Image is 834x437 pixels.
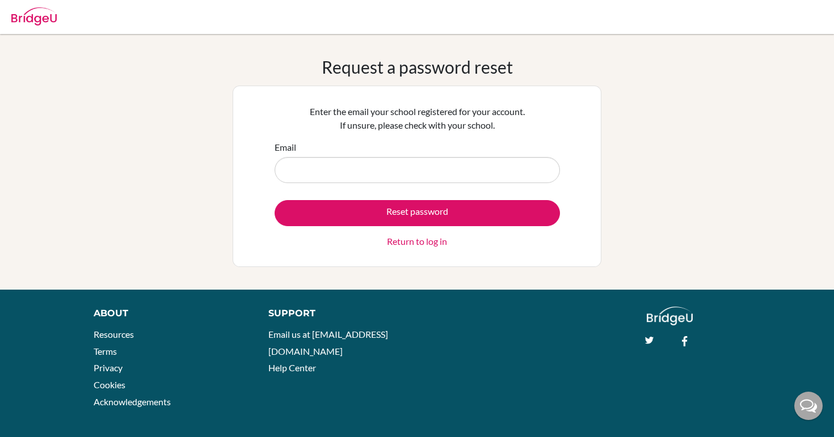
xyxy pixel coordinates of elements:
div: About [94,307,243,320]
label: Email [275,141,296,154]
a: Terms [94,346,117,357]
a: Help Center [268,362,316,373]
img: Bridge-U [11,7,57,26]
button: Reset password [275,200,560,226]
a: Resources [94,329,134,340]
img: logo_white@2x-f4f0deed5e89b7ecb1c2cc34c3e3d731f90f0f143d5ea2071677605dd97b5244.png [647,307,693,325]
a: Acknowledgements [94,396,171,407]
a: Cookies [94,379,125,390]
a: Return to log in [387,235,447,248]
p: Enter the email your school registered for your account. If unsure, please check with your school. [275,105,560,132]
div: Support [268,307,406,320]
a: Privacy [94,362,123,373]
h1: Request a password reset [322,57,513,77]
a: Email us at [EMAIL_ADDRESS][DOMAIN_NAME] [268,329,388,357]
